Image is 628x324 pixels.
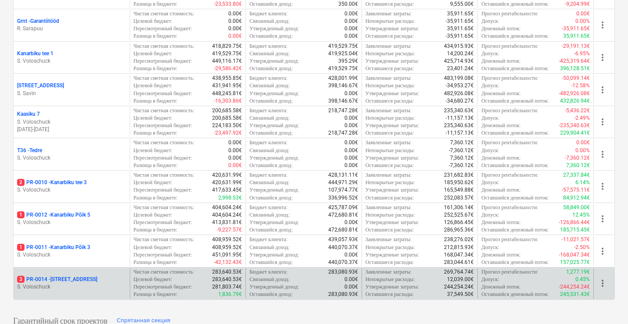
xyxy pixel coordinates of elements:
[344,10,358,18] p: 0.00€
[249,194,292,202] p: Оставшийся доход :
[447,10,474,18] p: 35,911.65€
[328,97,358,105] p: 398,146.67€
[134,122,192,129] p: Пересмотренный бюджет :
[597,214,608,224] span: more_vert
[447,25,474,32] p: 35,911.65€
[134,10,194,18] p: Чистая сметная стоимость :
[481,43,538,50] p: Прогноз рентабельности :
[134,219,192,226] p: Пересмотренный бюджет :
[365,204,412,211] p: Заявленные затраты :
[212,171,242,179] p: 420,631.99€
[17,110,126,133] div: Kaasiku 7S. Voloschuck[DATE]-[DATE]
[17,18,59,25] p: Grnt - Garantiitööd
[328,226,358,234] p: 472,680.81€
[344,154,358,162] p: 0.00€
[338,0,358,8] p: 350.00€
[444,122,474,129] p: 235,340.63€
[481,65,549,72] p: Оставшийся денежный поток :
[559,90,590,97] p: -482,926.08€
[249,236,287,243] p: Бюджет клиента :
[228,10,242,18] p: 0.00€
[444,226,474,234] p: 286,965.36€
[17,211,90,219] p: PR-0012 - Kanarbiku Põik 5
[17,154,126,162] p: S. Voloschuck
[17,219,126,226] p: S. Voloschuck
[444,251,474,259] p: 168,047.34€
[17,57,126,65] p: S. Voloschuck
[481,244,499,251] p: Допуск :
[597,85,608,95] span: more_vert
[365,226,414,234] p: Оставшиеся расходы :
[365,0,414,8] p: Оставшиеся расходы :
[562,186,590,194] p: -57,575.11€
[212,57,242,65] p: 449,116.17€
[212,204,242,211] p: 404,604.24€
[365,18,415,25] p: Непокрытые расходы :
[565,0,590,8] p: -9,204.99€
[481,154,521,162] p: Денежный поток :
[134,147,173,154] p: Целевой бюджет :
[446,114,474,122] p: -11,157.13€
[481,211,499,219] p: Допуск :
[563,32,590,40] p: 35,911.65€
[134,50,173,57] p: Целевой бюджет :
[328,179,358,186] p: 444,971.29€
[365,122,419,129] p: Утвержденные затраты :
[249,50,290,57] p: Связанный доход :
[249,82,290,89] p: Связанный доход :
[344,90,358,97] p: 0.00€
[212,219,242,226] p: 413,831.81€
[249,154,299,162] p: Утвержденный доход :
[249,186,299,194] p: Утвержденный доход :
[344,32,358,40] p: 0.00€
[134,186,192,194] p: Пересмотренный бюджет :
[134,244,173,251] p: Целевой бюджет :
[134,194,178,202] p: Разница в бюджете :
[481,114,499,122] p: Допуск :
[249,129,292,137] p: Оставшийся доход :
[559,122,590,129] p: -235,340.63€
[344,147,358,154] p: 0.00€
[212,107,242,114] p: 200,685.58€
[481,57,521,65] p: Денежный поток :
[249,204,287,211] p: Бюджет клиента :
[444,211,474,219] p: 252,525.67€
[365,75,412,82] p: Заявленные затраты :
[17,211,126,226] div: 1PR-0012 -Kanarbiku Põik 5S. Voloschuck
[481,162,549,169] p: Оставшийся денежный поток :
[328,236,358,243] p: 439,057.93€
[481,0,549,8] p: Оставшийся денежный поток :
[249,25,299,32] p: Утвержденный доход :
[17,147,42,154] p: T36 - Tedre
[574,244,590,251] p: -2.50%
[344,139,358,146] p: 0.00€
[365,90,419,97] p: Утвержденные затраты :
[450,0,474,8] p: 9,555.00€
[481,251,521,259] p: Денежный поток :
[365,171,412,179] p: Заявленные затраты :
[344,251,358,259] p: 0.00€
[444,204,474,211] p: 161,306.14€
[328,211,358,219] p: 472,680.81€
[481,18,499,25] p: Допуск :
[444,236,474,243] p: 238,276.02€
[447,65,474,72] p: 23,401.24€
[365,32,414,40] p: Оставшиеся расходы :
[212,244,242,251] p: 408,959.52€
[444,107,474,114] p: 235,340.63€
[134,162,178,169] p: Разница в бюджете :
[212,75,242,82] p: 438,955.85€
[365,65,414,72] p: Оставшиеся расходы :
[597,181,608,192] span: more_vert
[365,219,419,226] p: Утвержденные затраты :
[249,162,292,169] p: Оставшийся доход :
[249,122,299,129] p: Утвержденный доход :
[365,43,412,50] p: Заявленные затраты :
[214,129,242,137] p: -23,497.92€
[249,179,290,186] p: Связанный доход :
[563,204,590,211] p: 58,849.00€
[365,107,412,114] p: Заявленные затраты :
[481,10,538,18] p: Прогноз рентабельности :
[481,204,538,211] p: Прогноз рентабельности :
[481,25,521,32] p: Денежный поток :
